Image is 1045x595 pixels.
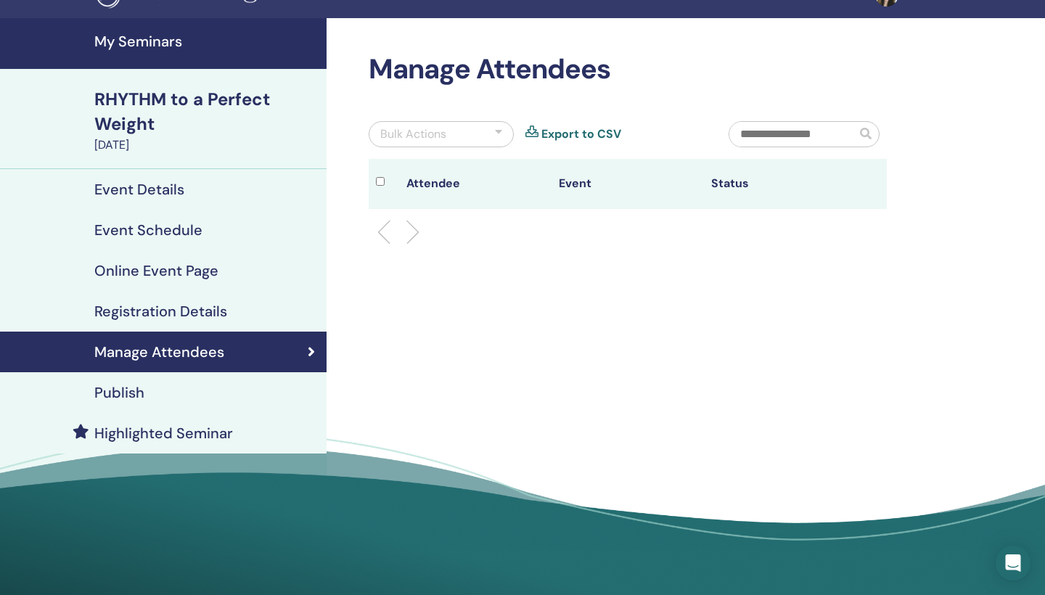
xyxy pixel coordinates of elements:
[86,87,327,154] a: RHYTHM to a Perfect Weight[DATE]
[94,262,218,279] h4: Online Event Page
[94,384,144,401] h4: Publish
[380,126,446,143] div: Bulk Actions
[94,424,233,442] h4: Highlighted Seminar
[94,343,224,361] h4: Manage Attendees
[552,159,704,209] th: Event
[996,546,1030,580] div: Open Intercom Messenger
[94,136,318,154] div: [DATE]
[94,33,318,50] h4: My Seminars
[94,87,318,136] div: RHYTHM to a Perfect Weight
[541,126,621,143] a: Export to CSV
[369,53,887,86] h2: Manage Attendees
[399,159,552,209] th: Attendee
[94,181,184,198] h4: Event Details
[94,221,202,239] h4: Event Schedule
[704,159,856,209] th: Status
[94,303,227,320] h4: Registration Details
